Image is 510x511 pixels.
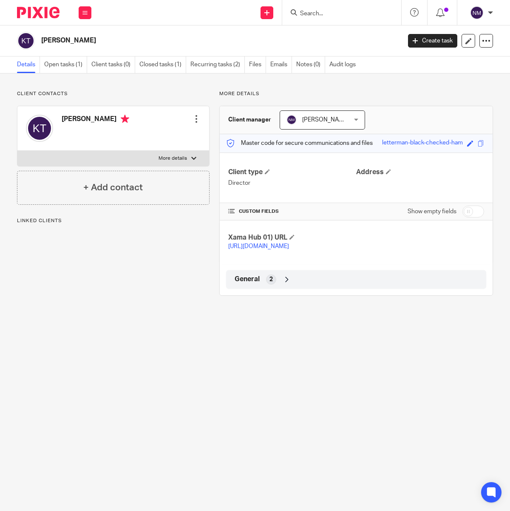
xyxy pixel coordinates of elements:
[270,56,292,73] a: Emails
[62,115,129,125] h4: [PERSON_NAME]
[235,275,260,284] span: General
[228,179,356,187] p: Director
[228,233,356,242] h4: Xama Hub 01) URL
[329,56,360,73] a: Audit logs
[44,56,87,73] a: Open tasks (1)
[470,6,484,20] img: svg%3E
[139,56,186,73] a: Closed tasks (1)
[228,116,271,124] h3: Client manager
[302,117,349,123] span: [PERSON_NAME]
[286,115,297,125] img: svg%3E
[17,217,210,224] p: Linked clients
[17,90,210,97] p: Client contacts
[121,115,129,123] i: Primary
[228,168,356,177] h4: Client type
[190,56,245,73] a: Recurring tasks (2)
[91,56,135,73] a: Client tasks (0)
[356,168,484,177] h4: Address
[159,155,187,162] p: More details
[382,138,463,148] div: letterman-black-checked-ham
[26,115,53,142] img: svg%3E
[219,90,493,97] p: More details
[249,56,266,73] a: Files
[17,32,35,50] img: svg%3E
[228,208,356,215] h4: CUSTOM FIELDS
[17,7,59,18] img: Pixie
[41,36,324,45] h2: [PERSON_NAME]
[226,139,373,147] p: Master code for secure communications and files
[408,34,457,48] a: Create task
[408,207,456,216] label: Show empty fields
[296,56,325,73] a: Notes (0)
[83,181,143,194] h4: + Add contact
[17,56,40,73] a: Details
[299,10,376,18] input: Search
[269,275,273,284] span: 2
[228,243,289,249] a: [URL][DOMAIN_NAME]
